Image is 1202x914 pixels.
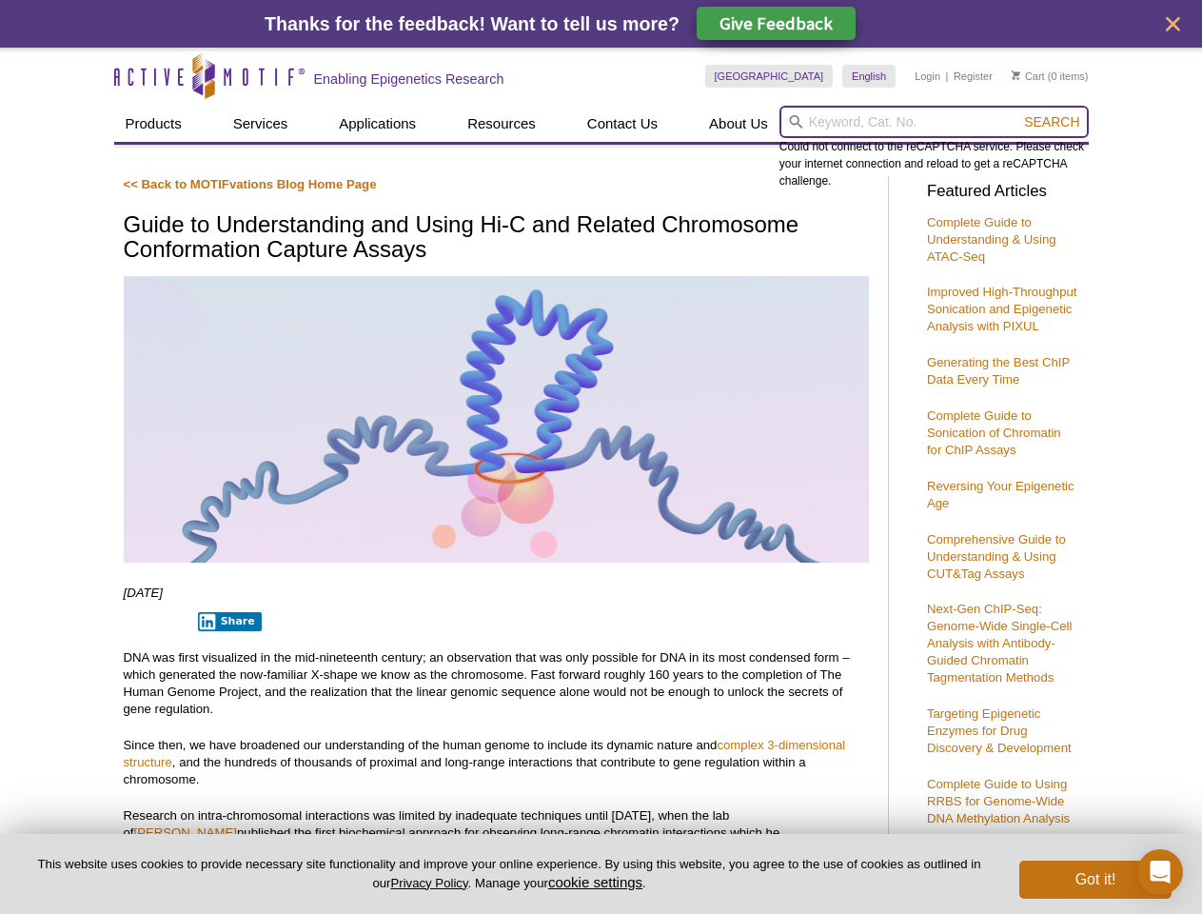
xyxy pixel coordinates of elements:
iframe: X Post Button [124,611,186,630]
a: Generating the Best ChIP Data Every Time [927,355,1070,387]
button: Search [1018,113,1085,130]
p: Since then, we have broadened our understanding of the human genome to include its dynamic nature... [124,737,869,788]
button: close [1161,12,1185,36]
img: Your Cart [1012,70,1020,80]
a: Services [222,106,300,142]
button: Got it! [1019,861,1172,899]
a: [PERSON_NAME] [134,825,237,840]
a: Comprehensive Guide to Understanding & Using CUT&Tag Assays [927,532,1066,581]
li: | [946,65,949,88]
a: Complete Guide to Using RRBS for Genome-Wide DNA Methylation Analysis [927,777,1070,825]
span: Search [1024,114,1079,129]
div: Could not connect to the reCAPTCHA service. Please check your internet connection and reload to g... [779,106,1089,189]
input: Keyword, Cat. No. [779,106,1089,138]
a: About Us [698,106,779,142]
a: Resources [456,106,547,142]
a: Next-Gen ChIP-Seq: Genome-Wide Single-Cell Analysis with Antibody-Guided Chromatin Tagmentation M... [927,602,1072,685]
a: Complete Guide to Sonication of Chromatin for ChIP Assays [927,408,1061,457]
a: Privacy Policy [390,876,467,890]
span: Give Feedback [719,12,833,34]
h2: Enabling Epigenetics Research [314,70,504,88]
a: Applications [327,106,427,142]
div: Open Intercom Messenger [1137,849,1183,895]
li: (0 items) [1012,65,1089,88]
a: Login [915,70,940,83]
img: Hi-C [124,276,869,563]
h1: Guide to Understanding and Using Hi-C and Related Chromosome Conformation Capture Assays [124,212,869,265]
a: Reversing Your Epigenetic Age [927,479,1074,510]
a: Improved High-Throughput Sonication and Epigenetic Analysis with PIXUL [927,285,1077,333]
a: Cart [1012,70,1045,83]
a: Contact Us [576,106,669,142]
p: Research on intra-chromosomal interactions was limited by inadequate techniques until [DATE], whe... [124,807,869,893]
p: This website uses cookies to provide necessary site functionality and improve your online experie... [30,856,988,892]
a: Targeting Epigenetic Enzymes for Drug Discovery & Development [927,706,1072,755]
em: [DATE] [124,586,164,600]
a: Register [954,70,993,83]
button: Share [198,612,262,631]
a: Products [114,106,193,142]
button: cookie settings [548,874,642,890]
p: DNA was first visualized in the mid-nineteenth century; an observation that was only possible for... [124,649,869,718]
h3: Featured Articles [927,184,1079,200]
a: << Back to MOTIFvations Blog Home Page [124,177,377,191]
span: Thanks for the feedback! Want to tell us more? [265,13,680,34]
a: English [842,65,896,88]
a: Complete Guide to Understanding & Using ATAC-Seq [927,215,1056,264]
a: [GEOGRAPHIC_DATA] [705,65,834,88]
